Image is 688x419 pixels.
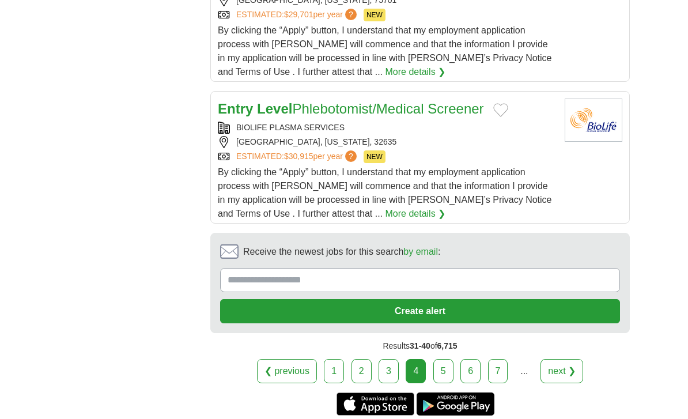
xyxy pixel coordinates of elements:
[364,150,385,163] span: NEW
[488,359,508,383] a: 7
[403,247,438,256] a: by email
[540,359,583,383] a: next ❯
[417,392,494,416] a: Get the Android app
[324,359,344,383] a: 1
[433,359,453,383] a: 5
[460,359,481,383] a: 6
[565,99,622,142] img: BioLife Plasma Services logo
[257,359,317,383] a: ❮ previous
[364,9,385,21] span: NEW
[218,25,551,77] span: By clicking the “Apply” button, I understand that my employment application process with [PERSON_...
[218,101,253,116] strong: Entry
[385,65,446,79] a: More details ❯
[410,341,430,350] span: 31-40
[351,359,372,383] a: 2
[379,359,399,383] a: 3
[236,150,359,163] a: ESTIMATED:$30,915per year?
[243,245,440,259] span: Receive the newest jobs for this search :
[218,136,555,148] div: [GEOGRAPHIC_DATA], [US_STATE], 32635
[337,392,414,416] a: Get the iPhone app
[218,101,484,116] a: Entry LevelPhlebotomist/Medical Screener
[345,150,357,162] span: ?
[345,9,357,20] span: ?
[513,360,536,383] div: ...
[257,101,292,116] strong: Level
[236,9,359,21] a: ESTIMATED:$29,701per year?
[220,299,620,323] button: Create alert
[236,123,345,132] a: BIOLIFE PLASMA SERVICES
[210,333,630,359] div: Results of
[385,207,446,221] a: More details ❯
[493,103,508,117] button: Add to favorite jobs
[284,152,313,161] span: $30,915
[406,359,426,383] div: 4
[284,10,313,19] span: $29,701
[218,167,551,218] span: By clicking the “Apply” button, I understand that my employment application process with [PERSON_...
[437,341,458,350] span: 6,715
